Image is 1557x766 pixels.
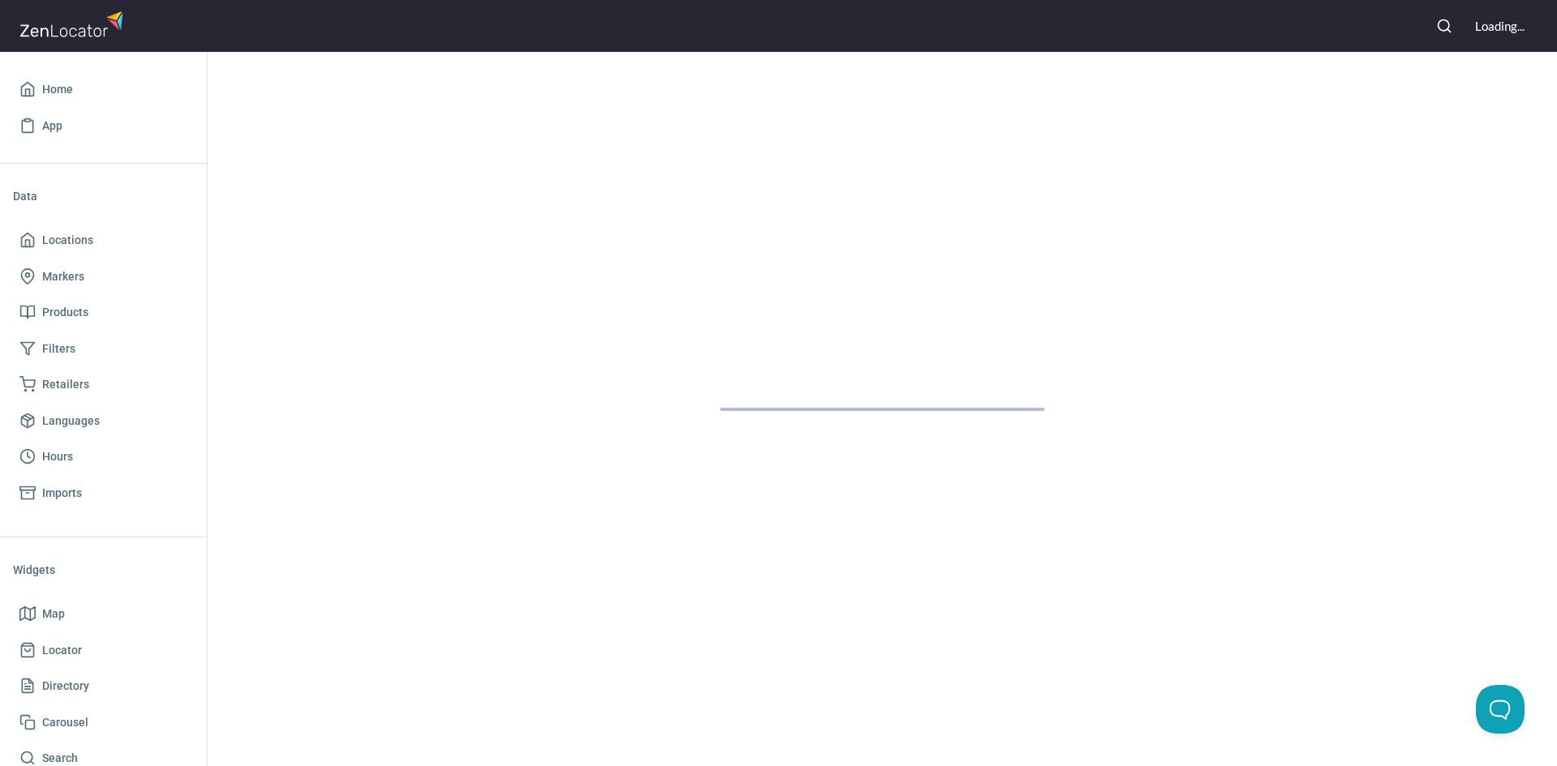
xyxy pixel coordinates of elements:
[42,230,93,250] span: Locations
[1476,685,1525,734] iframe: Toggle Customer Support
[13,71,194,108] a: Home
[13,331,194,367] a: Filters
[42,79,73,100] span: Home
[13,177,194,216] li: Data
[13,108,194,144] a: App
[13,259,194,295] a: Markers
[1475,18,1525,35] div: Loading...
[42,302,88,323] span: Products
[42,713,88,733] span: Carousel
[13,632,194,669] a: Locator
[13,668,194,704] a: Directory
[13,596,194,632] a: Map
[42,411,100,431] span: Languages
[13,222,194,259] a: Locations
[42,604,65,624] span: Map
[42,116,62,136] span: App
[13,403,194,439] a: Languages
[42,267,84,287] span: Markers
[13,704,194,741] a: Carousel
[13,294,194,331] a: Products
[13,550,194,589] li: Widgets
[42,640,82,661] span: Locator
[1426,8,1462,44] button: Search
[19,6,128,41] img: zenlocator
[42,339,75,359] span: Filters
[42,374,89,395] span: Retailers
[42,676,89,696] span: Directory
[42,483,82,503] span: Imports
[13,366,194,403] a: Retailers
[13,439,194,475] a: Hours
[13,475,194,511] a: Imports
[42,447,73,467] span: Hours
